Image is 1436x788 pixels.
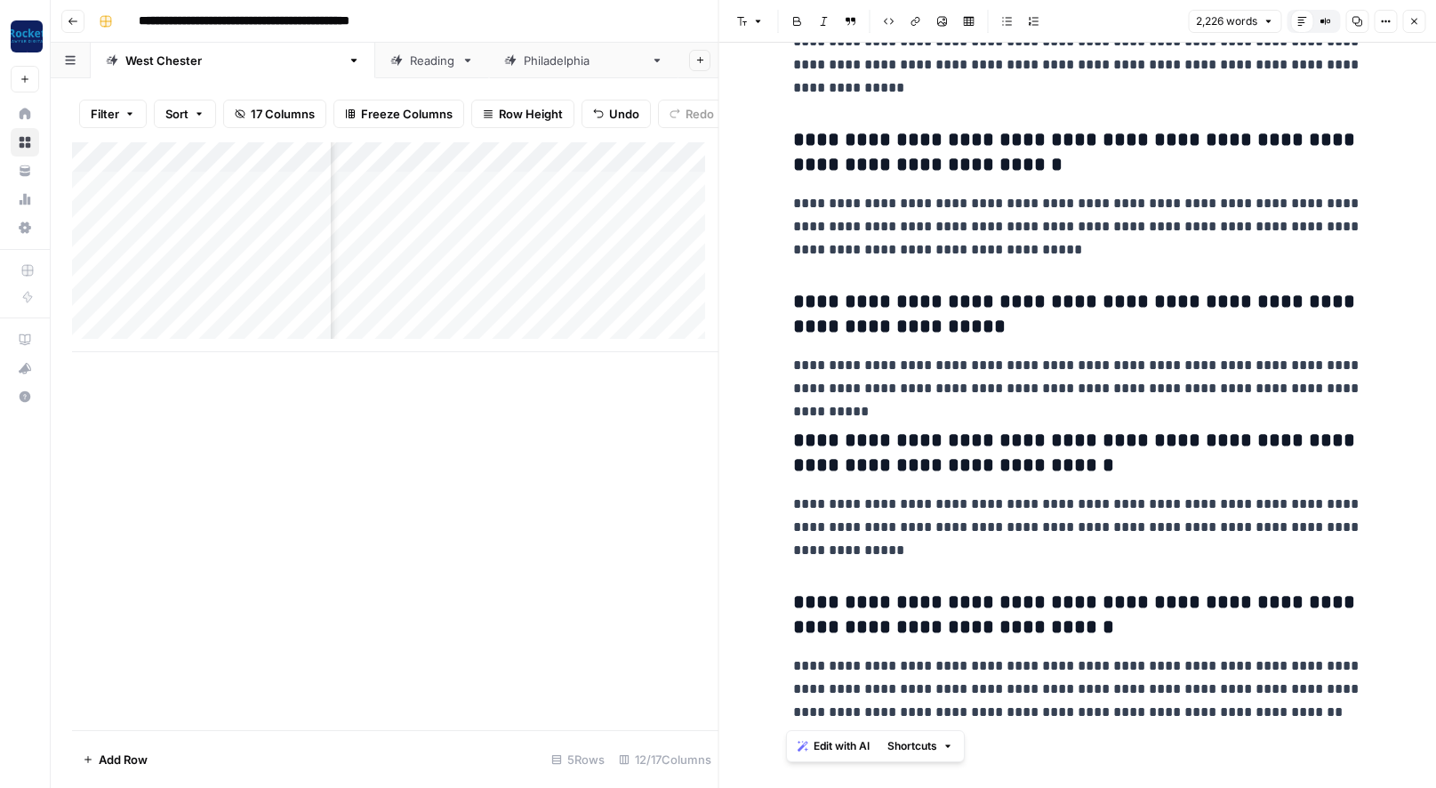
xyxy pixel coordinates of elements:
[880,735,960,758] button: Shortcuts
[887,738,937,754] span: Shortcuts
[223,100,326,128] button: 17 Columns
[609,105,639,123] span: Undo
[11,157,39,185] a: Your Data
[11,14,39,59] button: Workspace: Rocket Pilots
[11,382,39,411] button: Help + Support
[658,100,726,128] button: Redo
[686,105,714,123] span: Redo
[375,43,489,78] a: Reading
[12,355,38,382] div: What's new?
[471,100,574,128] button: Row Height
[251,105,315,123] span: 17 Columns
[125,52,341,69] div: [GEOGRAPHIC_DATA][PERSON_NAME]
[165,105,189,123] span: Sort
[99,751,148,768] span: Add Row
[361,105,453,123] span: Freeze Columns
[582,100,651,128] button: Undo
[91,105,119,123] span: Filter
[154,100,216,128] button: Sort
[499,105,563,123] span: Row Height
[11,354,39,382] button: What's new?
[612,745,718,774] div: 12/17 Columns
[11,326,39,354] a: AirOps Academy
[410,52,454,69] div: Reading
[524,52,644,69] div: [GEOGRAPHIC_DATA]
[72,745,158,774] button: Add Row
[11,100,39,128] a: Home
[489,43,678,78] a: [GEOGRAPHIC_DATA]
[11,185,39,213] a: Usage
[91,43,375,78] a: [GEOGRAPHIC_DATA][PERSON_NAME]
[790,735,877,758] button: Edit with AI
[333,100,464,128] button: Freeze Columns
[1188,10,1281,33] button: 2,226 words
[11,20,43,52] img: Rocket Pilots Logo
[544,745,612,774] div: 5 Rows
[79,100,147,128] button: Filter
[11,213,39,242] a: Settings
[814,738,870,754] span: Edit with AI
[1196,13,1257,29] span: 2,226 words
[11,128,39,157] a: Browse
